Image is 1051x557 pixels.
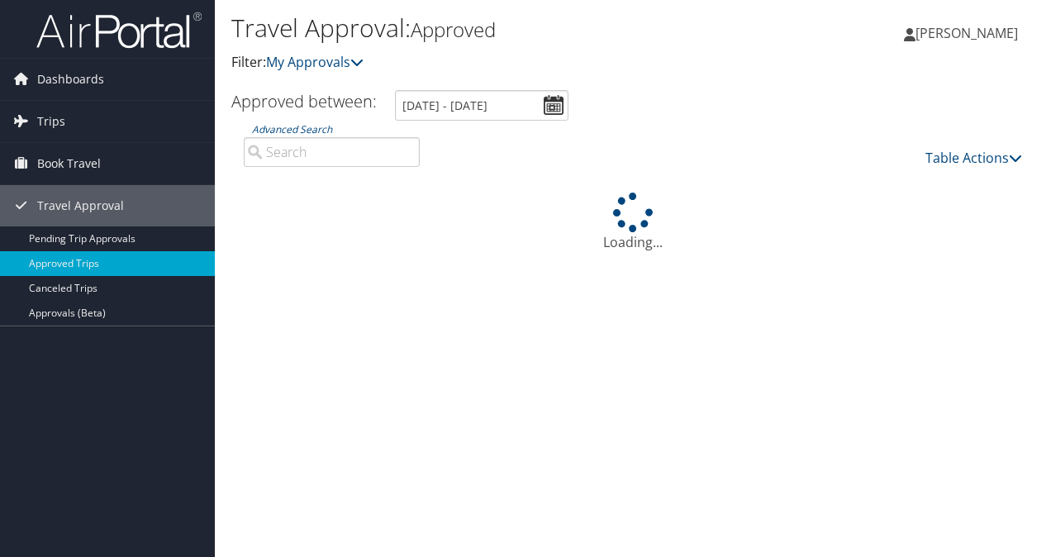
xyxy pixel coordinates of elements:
span: Book Travel [37,143,101,184]
p: Filter: [231,52,767,74]
span: [PERSON_NAME] [915,24,1018,42]
a: Advanced Search [252,122,332,136]
input: Advanced Search [244,137,420,167]
div: Loading... [231,193,1034,252]
span: Dashboards [37,59,104,100]
a: My Approvals [266,53,364,71]
a: [PERSON_NAME] [904,8,1034,58]
span: Travel Approval [37,185,124,226]
h3: Approved between: [231,90,377,112]
a: Table Actions [925,149,1022,167]
span: Trips [37,101,65,142]
img: airportal-logo.png [36,11,202,50]
h1: Travel Approval: [231,11,767,45]
input: [DATE] - [DATE] [395,90,568,121]
small: Approved [411,16,496,43]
